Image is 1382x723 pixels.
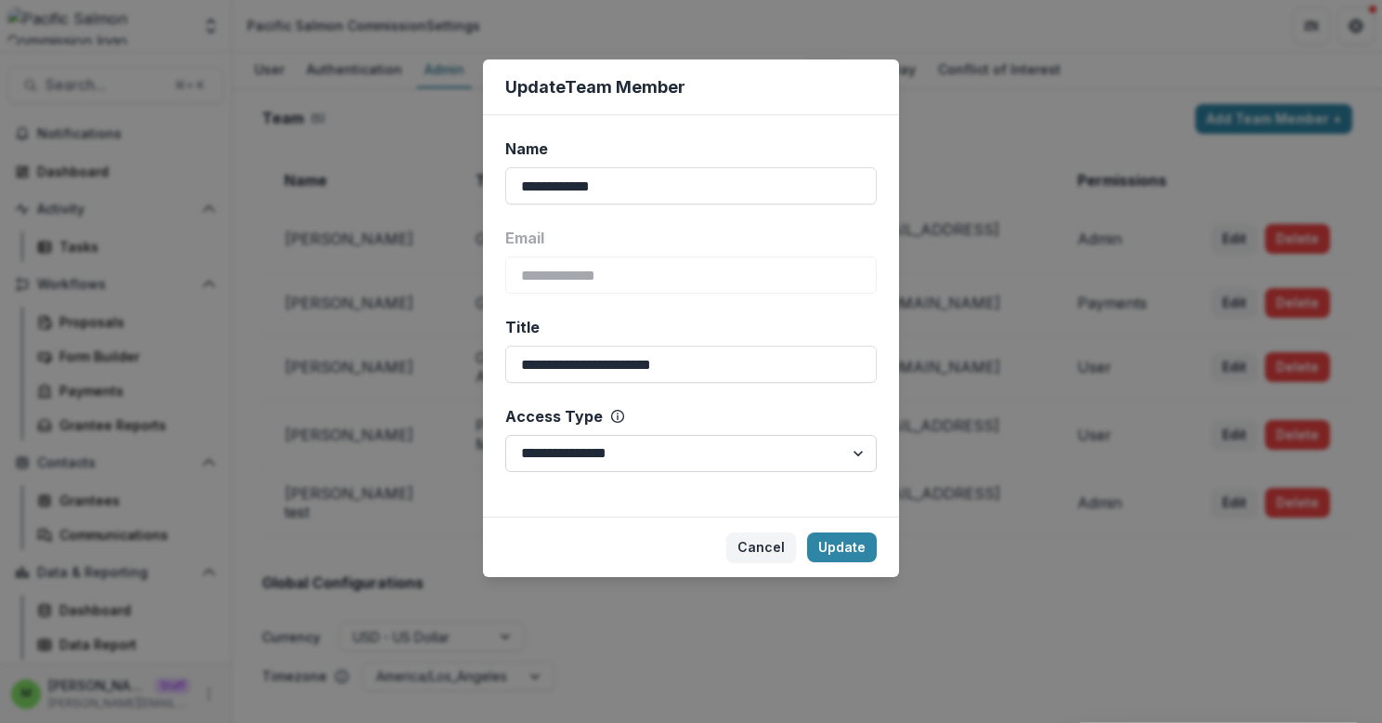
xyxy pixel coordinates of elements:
[807,532,877,562] button: Update
[505,227,544,249] span: Email
[505,138,548,160] span: Name
[505,405,603,427] span: Access Type
[726,532,796,562] button: Cancel
[505,316,540,338] span: Title
[483,59,899,115] header: Update Team Member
